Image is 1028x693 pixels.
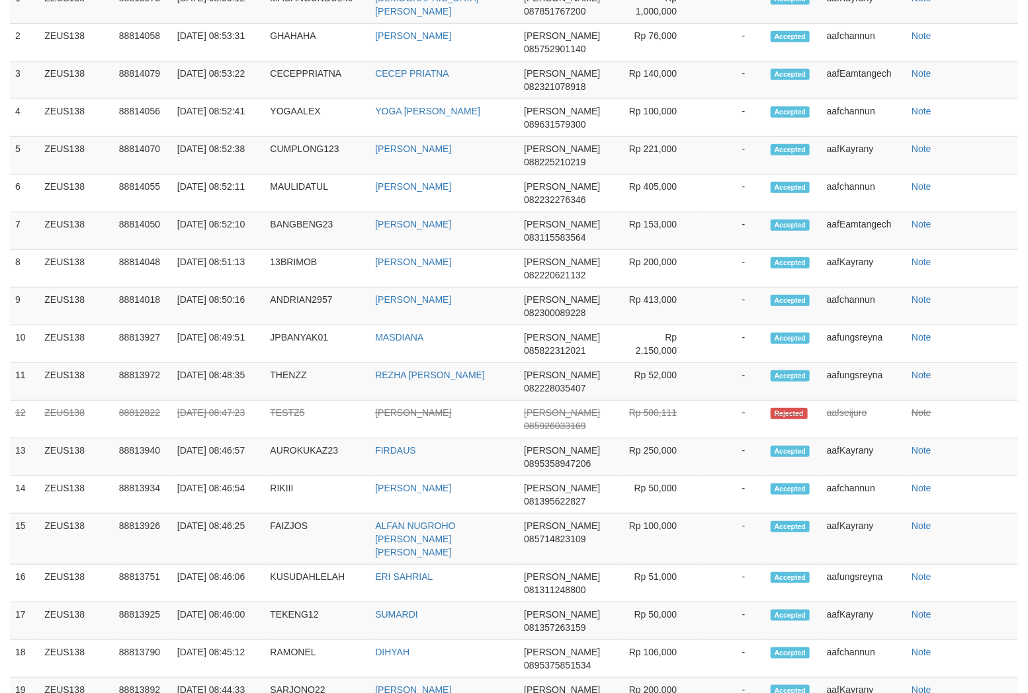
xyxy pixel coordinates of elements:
td: RAMONEL [265,640,370,678]
td: aafungsreyna [822,325,906,363]
td: [DATE] 08:52:11 [172,175,265,212]
td: 88814056 [114,99,172,137]
td: RIKIII [265,476,370,514]
a: Note [912,407,931,418]
span: Accepted [771,31,810,42]
td: ZEUS138 [39,565,113,602]
td: [DATE] 08:46:06 [172,565,265,602]
span: Accepted [771,220,810,231]
span: [PERSON_NAME] [524,219,600,229]
td: 13BRIMOB [265,250,370,288]
a: Note [912,219,931,229]
td: AUROKUKAZ23 [265,438,370,476]
td: aafungsreyna [822,565,906,602]
td: 6 [10,175,39,212]
a: Note [912,370,931,380]
td: [DATE] 08:50:16 [172,288,265,325]
td: - [697,325,765,363]
td: Rp 76,000 [617,24,697,61]
td: 88814018 [114,288,172,325]
a: [PERSON_NAME] [375,143,451,154]
td: 11 [10,363,39,401]
td: - [697,401,765,438]
td: ZEUS138 [39,61,113,99]
td: FAIZJOS [265,514,370,565]
span: 089631579300 [524,119,585,130]
a: Note [912,571,931,582]
td: 88813925 [114,602,172,640]
a: CECEP PRIATNA [375,68,449,79]
td: ZEUS138 [39,640,113,678]
span: 082232276346 [524,194,585,205]
a: Note [912,181,931,192]
span: 081311248800 [524,585,585,595]
span: 085714823109 [524,534,585,544]
td: [DATE] 08:52:38 [172,137,265,175]
td: - [697,61,765,99]
a: Note [912,68,931,79]
span: 081357263159 [524,622,585,633]
span: 082220621132 [524,270,585,280]
td: 13 [10,438,39,476]
td: [DATE] 08:46:54 [172,476,265,514]
td: aafchannun [822,288,906,325]
td: - [697,602,765,640]
a: ALFAN NUGROHO [PERSON_NAME] [PERSON_NAME] [375,520,455,557]
span: 082321078918 [524,81,585,92]
td: aafKayrany [822,137,906,175]
td: 88813934 [114,476,172,514]
td: Rp 100,000 [617,99,697,137]
span: Rejected [771,408,808,419]
span: Accepted [771,521,810,532]
td: 8 [10,250,39,288]
td: 88814058 [114,24,172,61]
span: Accepted [771,446,810,457]
span: 081395622827 [524,496,585,507]
td: - [697,288,765,325]
span: [PERSON_NAME] [524,571,600,582]
span: 083115583564 [524,232,585,243]
td: Rp 50,000 [617,602,697,640]
td: Rp 2,150,000 [617,325,697,363]
td: ZEUS138 [39,175,113,212]
span: 0895358947206 [524,458,591,469]
a: Note [912,609,931,620]
td: - [697,250,765,288]
td: aafseijuro [822,401,906,438]
span: 085752901140 [524,44,585,54]
a: Note [912,520,931,531]
span: Accepted [771,610,810,621]
td: - [697,24,765,61]
td: aafKayrany [822,602,906,640]
td: [DATE] 08:46:00 [172,602,265,640]
td: Rp 140,000 [617,61,697,99]
td: ZEUS138 [39,514,113,565]
a: [PERSON_NAME] [375,294,451,305]
td: 88813927 [114,325,172,363]
span: [PERSON_NAME] [524,106,600,116]
td: aafchannun [822,24,906,61]
td: ZEUS138 [39,24,113,61]
td: 16 [10,565,39,602]
td: [DATE] 08:52:10 [172,212,265,250]
span: 087851767200 [524,6,585,17]
td: ANDRIAN2957 [265,288,370,325]
td: [DATE] 08:46:57 [172,438,265,476]
td: [DATE] 08:49:51 [172,325,265,363]
td: 88814055 [114,175,172,212]
td: [DATE] 08:45:12 [172,640,265,678]
td: 14 [10,476,39,514]
span: Accepted [771,69,810,80]
td: aafchannun [822,640,906,678]
td: aafEamtangech [822,61,906,99]
td: Rp 221,000 [617,137,697,175]
span: [PERSON_NAME] [524,143,600,154]
td: CUMPLONG123 [265,137,370,175]
span: Accepted [771,106,810,118]
a: [PERSON_NAME] [375,30,451,41]
span: [PERSON_NAME] [524,370,600,380]
a: MASDIANA [375,332,423,343]
td: 15 [10,514,39,565]
td: 2 [10,24,39,61]
td: - [697,476,765,514]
